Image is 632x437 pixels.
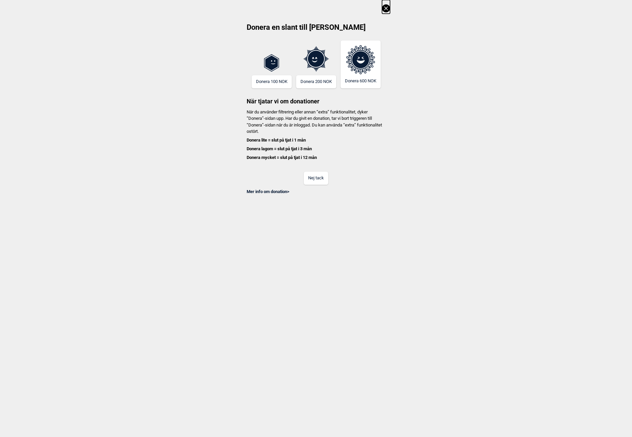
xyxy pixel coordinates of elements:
b: Donera lite = slut på tjat i 1 mån [247,138,306,143]
h2: Donera en slant till [PERSON_NAME] [242,22,390,37]
b: Donera mycket = slut på tjat i 12 mån [247,155,317,160]
b: Donera lagom = slut på tjat i 3 mån [247,146,312,151]
button: Donera 200 NOK [296,75,336,88]
h3: När tjatar vi om donationer [242,88,390,105]
button: Nej tack [304,172,328,185]
button: Donera 600 NOK [341,40,381,88]
button: Donera 100 NOK [252,75,292,88]
a: Mer info om donation> [247,189,289,194]
p: När du använder filtrering eller annan “extra” funktionalitet, dyker “Donera”-sidan upp. Har du g... [242,109,390,161]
